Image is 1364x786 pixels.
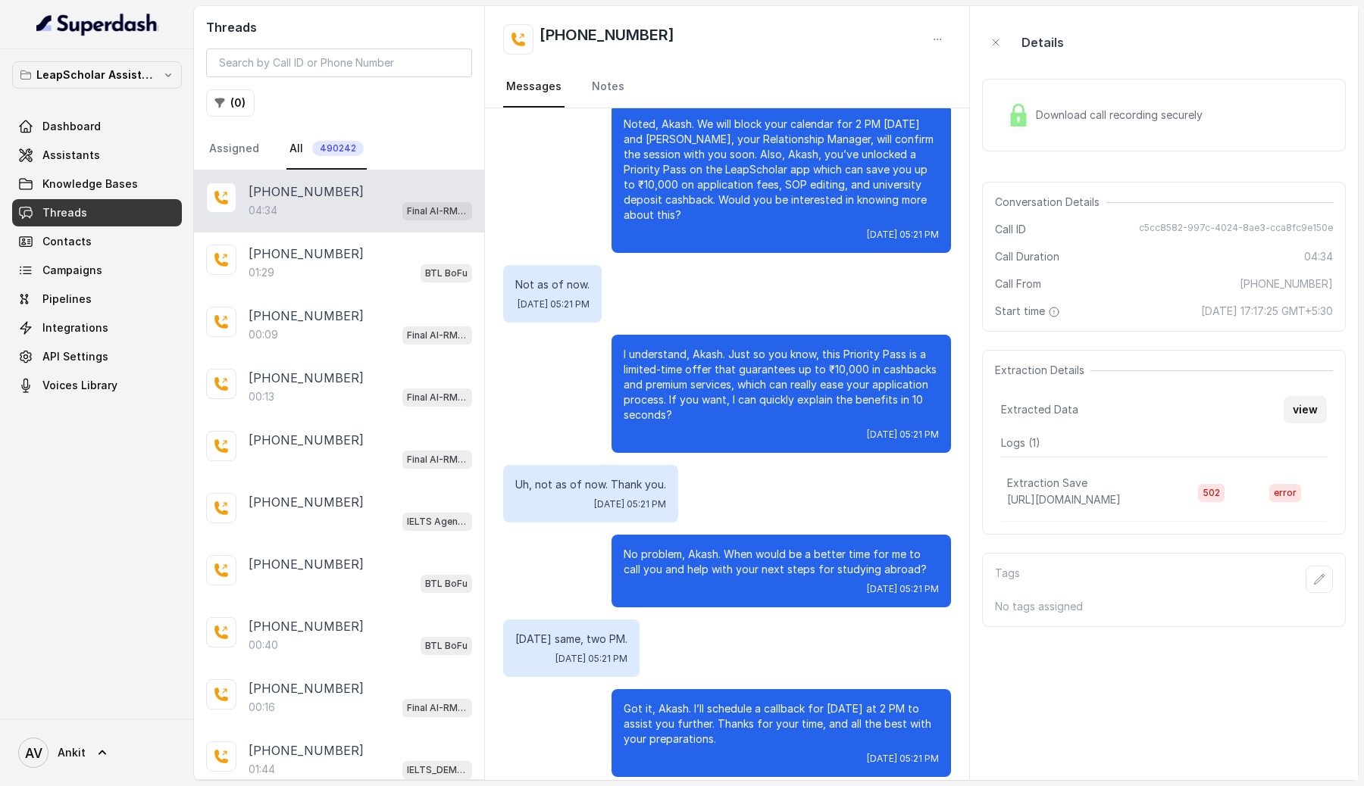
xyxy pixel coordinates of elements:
[555,653,627,665] span: [DATE] 05:21 PM
[12,731,182,774] a: Ankit
[12,228,182,255] a: Contacts
[42,148,100,163] span: Assistants
[249,245,364,263] p: [PHONE_NUMBER]
[515,477,666,492] p: Uh, not as of now. Thank you.
[407,763,468,778] p: IELTS_DEMO_gk (agent 1)
[1007,493,1121,506] span: [URL][DOMAIN_NAME]
[249,762,275,777] p: 01:44
[1036,108,1209,123] span: Download call recording securely
[1021,33,1064,51] p: Details
[58,745,86,760] span: Ankit
[1240,276,1333,292] span: [PHONE_NUMBER]
[425,576,468,591] p: BTL BoFu
[42,378,117,393] span: Voices Library
[42,320,108,335] span: Integrations
[518,298,590,310] span: [DATE] 05:21 PM
[312,141,364,156] span: 490242
[25,745,42,761] text: AV
[249,741,364,759] p: [PHONE_NUMBER]
[407,700,468,716] p: Final AI-RM - Exam Not Yet Decided
[249,265,274,280] p: 01:29
[407,204,468,219] p: Final AI-RM - Exam Not Yet Decided
[36,12,158,36] img: light.svg
[995,304,1063,319] span: Start time
[515,632,627,647] p: [DATE] same, two PM.
[624,547,939,577] p: No problem, Akash. When would be a better time for me to call you and help with your next steps f...
[503,67,565,108] a: Messages
[503,67,951,108] nav: Tabs
[12,170,182,198] a: Knowledge Bases
[425,266,468,281] p: BTL BoFu
[1007,104,1030,126] img: Lock Icon
[594,498,666,510] span: [DATE] 05:21 PM
[1198,484,1225,502] span: 502
[12,285,182,313] a: Pipelines
[995,249,1059,264] span: Call Duration
[42,205,87,220] span: Threads
[42,292,92,307] span: Pipelines
[249,389,274,404] p: 00:13
[42,349,108,364] span: API Settings
[249,493,364,511] p: [PHONE_NUMBER]
[249,431,364,449] p: [PHONE_NUMBER]
[995,276,1041,292] span: Call From
[425,638,468,653] p: BTL BoFu
[12,257,182,284] a: Campaigns
[995,363,1090,378] span: Extraction Details
[249,182,364,201] p: [PHONE_NUMBER]
[995,222,1026,237] span: Call ID
[1284,396,1327,423] button: view
[1139,222,1333,237] span: c5cc8582-997c-4024-8ae3-cca8fc9e150e
[1001,402,1078,417] span: Extracted Data
[1304,249,1333,264] span: 04:34
[407,514,468,529] p: IELTS Agent 2
[540,24,674,55] h2: [PHONE_NUMBER]
[249,700,275,715] p: 00:16
[867,583,939,595] span: [DATE] 05:21 PM
[42,263,102,278] span: Campaigns
[12,113,182,140] a: Dashboard
[1001,435,1327,451] p: Logs ( 1 )
[407,452,468,467] p: Final AI-RM - Exam Not Yet Decided
[42,234,92,249] span: Contacts
[206,129,262,170] a: Assigned
[12,372,182,399] a: Voices Library
[249,617,364,635] p: [PHONE_NUMBER]
[995,566,1020,593] p: Tags
[12,314,182,342] a: Integrations
[867,753,939,765] span: [DATE] 05:21 PM
[12,61,182,89] button: LeapScholar Assistant
[624,347,939,423] p: I understand, Akash. Just so you know, this Priority Pass is a limited-time offer that guarantees...
[249,203,277,218] p: 04:34
[249,327,278,342] p: 00:09
[867,429,939,441] span: [DATE] 05:21 PM
[995,195,1106,210] span: Conversation Details
[407,328,468,343] p: Final AI-RM - Exam Not Yet Decided
[206,89,255,117] button: (0)
[206,48,472,77] input: Search by Call ID or Phone Number
[36,66,158,84] p: LeapScholar Assistant
[515,277,590,292] p: Not as of now.
[1201,304,1333,319] span: [DATE] 17:17:25 GMT+5:30
[249,369,364,387] p: [PHONE_NUMBER]
[624,701,939,747] p: Got it, Akash. I’ll schedule a callback for [DATE] at 2 PM to assist you further. Thanks for your...
[42,119,101,134] span: Dashboard
[407,390,468,405] p: Final AI-RM - Exam Not Yet Decided
[42,176,138,192] span: Knowledge Bases
[286,129,367,170] a: All490242
[206,18,472,36] h2: Threads
[12,199,182,226] a: Threads
[1269,484,1301,502] span: error
[249,638,278,653] p: 00:40
[249,307,364,325] p: [PHONE_NUMBER]
[624,117,939,223] p: Noted, Akash. We will block your calendar for 2 PM [DATE] and [PERSON_NAME], your Relationship Ma...
[249,555,364,573] p: [PHONE_NUMBER]
[12,142,182,169] a: Assistants
[867,229,939,241] span: [DATE] 05:21 PM
[1007,476,1087,491] p: Extraction Save
[589,67,627,108] a: Notes
[249,679,364,697] p: [PHONE_NUMBER]
[995,599,1333,614] p: No tags assigned
[206,129,472,170] nav: Tabs
[12,343,182,370] a: API Settings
